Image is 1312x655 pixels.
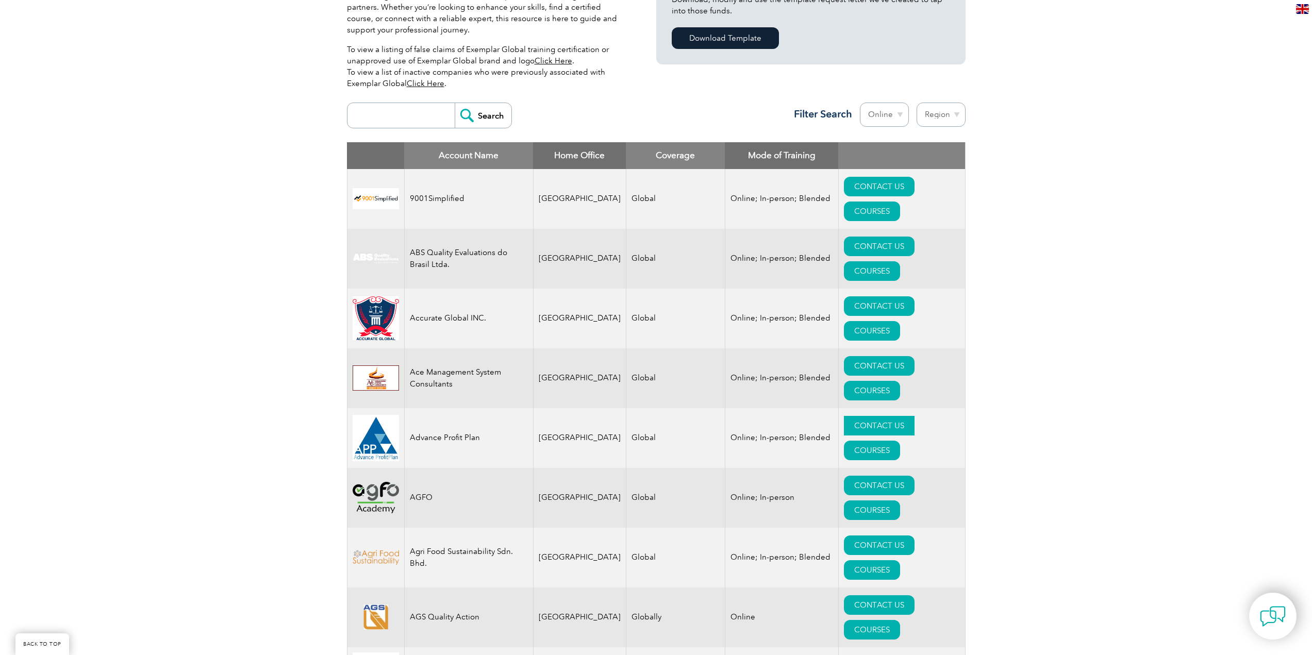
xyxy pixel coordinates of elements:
[353,482,399,513] img: 2d900779-188b-ea11-a811-000d3ae11abd-logo.png
[725,408,838,468] td: Online; In-person; Blended
[844,416,915,435] a: CONTACT US
[533,587,626,647] td: [GEOGRAPHIC_DATA]
[407,79,444,88] a: Click Here
[404,142,533,169] th: Account Name: activate to sort column descending
[626,348,725,408] td: Global
[626,468,725,528] td: Global
[404,289,533,348] td: Accurate Global INC.
[533,229,626,289] td: [GEOGRAPHIC_DATA]
[725,348,838,408] td: Online; In-person; Blended
[844,177,915,196] a: CONTACT US
[404,169,533,229] td: 9001Simplified
[844,321,900,341] a: COURSES
[844,261,900,281] a: COURSES
[672,27,779,49] a: Download Template
[455,103,511,128] input: Search
[626,229,725,289] td: Global
[844,595,915,615] a: CONTACT US
[404,229,533,289] td: ABS Quality Evaluations do Brasil Ltda.
[533,348,626,408] td: [GEOGRAPHIC_DATA]
[626,528,725,587] td: Global
[725,229,838,289] td: Online; In-person; Blended
[533,468,626,528] td: [GEOGRAPHIC_DATA]
[725,468,838,528] td: Online; In-person
[838,142,965,169] th: : activate to sort column ascending
[1296,4,1309,14] img: en
[725,142,838,169] th: Mode of Training: activate to sort column ascending
[844,620,900,640] a: COURSES
[353,415,399,461] img: cd2924ac-d9bc-ea11-a814-000d3a79823d-logo.jpg
[535,56,572,65] a: Click Here
[626,142,725,169] th: Coverage: activate to sort column ascending
[404,587,533,647] td: AGS Quality Action
[404,348,533,408] td: Ace Management System Consultants
[404,468,533,528] td: AGFO
[844,381,900,400] a: COURSES
[353,604,399,630] img: e8128bb3-5a91-eb11-b1ac-002248146a66-logo.png
[1260,603,1286,629] img: contact-chat.png
[353,296,399,341] img: a034a1f6-3919-f011-998a-0022489685a1-logo.png
[844,237,915,256] a: CONTACT US
[626,289,725,348] td: Global
[844,441,900,460] a: COURSES
[353,550,399,565] img: f9836cf2-be2c-ed11-9db1-00224814fd52-logo.png
[533,528,626,587] td: [GEOGRAPHIC_DATA]
[844,560,900,580] a: COURSES
[725,289,838,348] td: Online; In-person; Blended
[533,169,626,229] td: [GEOGRAPHIC_DATA]
[844,201,900,221] a: COURSES
[725,587,838,647] td: Online
[533,408,626,468] td: [GEOGRAPHIC_DATA]
[844,296,915,316] a: CONTACT US
[626,169,725,229] td: Global
[533,289,626,348] td: [GEOGRAPHIC_DATA]
[725,528,838,587] td: Online; In-person; Blended
[353,188,399,209] img: 37c9c059-616f-eb11-a812-002248153038-logo.png
[347,44,625,89] p: To view a listing of false claims of Exemplar Global training certification or unapproved use of ...
[626,408,725,468] td: Global
[844,535,915,555] a: CONTACT US
[353,365,399,391] img: 306afd3c-0a77-ee11-8179-000d3ae1ac14-logo.jpg
[533,142,626,169] th: Home Office: activate to sort column ascending
[15,633,69,655] a: BACK TO TOP
[404,408,533,468] td: Advance Profit Plan
[725,169,838,229] td: Online; In-person; Blended
[626,587,725,647] td: Globally
[404,528,533,587] td: Agri Food Sustainability Sdn. Bhd.
[788,108,852,121] h3: Filter Search
[844,476,915,495] a: CONTACT US
[844,500,900,520] a: COURSES
[844,356,915,376] a: CONTACT US
[353,253,399,264] img: c92924ac-d9bc-ea11-a814-000d3a79823d-logo.jpg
